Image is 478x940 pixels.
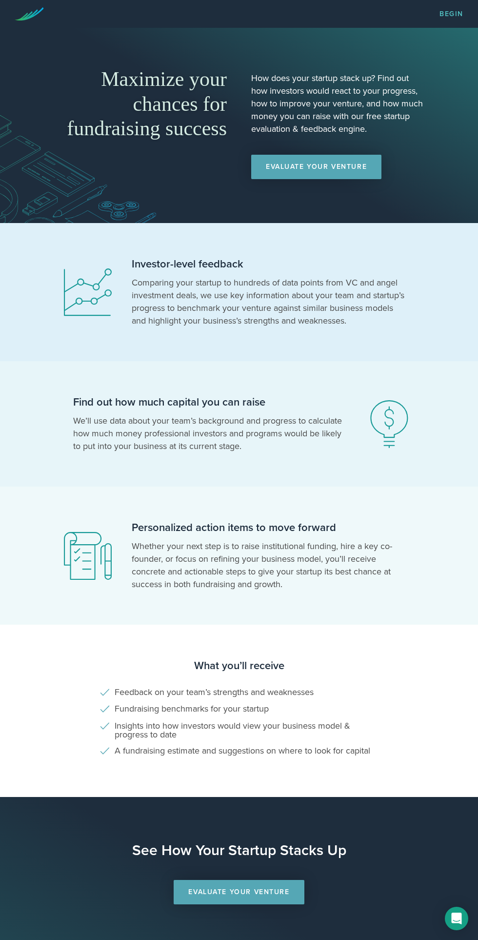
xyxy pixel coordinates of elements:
li: Fundraising benchmarks for your startup [100,704,378,714]
h1: See How Your Startup Stacks Up [5,841,473,860]
li: A fundraising estimate and suggestions on where to look for capital [100,746,378,756]
h1: Maximize your chances for fundraising success [54,67,227,141]
h3: What you’ll receive [20,659,458,673]
p: We’ll use data about your team’s background and progress to calculate how much money professional... [73,414,346,452]
a: Evaluate Your Venture [174,880,304,904]
div: Open Intercom Messenger [445,907,468,930]
p: Comparing your startup to hundreds of data points from VC and angel investment deals, we use key ... [132,276,405,327]
a: Evaluate Your Venture [251,155,381,179]
li: Insights into how investors would view your business model & progress to date [100,721,378,739]
li: Feedback on your team’s strengths and weaknesses [100,688,378,697]
h2: Find out how much capital you can raise [73,395,346,409]
h2: Investor-level feedback [132,257,405,271]
p: How does your startup stack up? Find out how investors would react to your progress, how to impro... [251,72,424,135]
h2: Personalized action items to move forward [132,521,405,535]
a: Begin [439,11,463,18]
p: Whether your next step is to raise institutional funding, hire a key co-founder, or focus on refi... [132,540,405,591]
